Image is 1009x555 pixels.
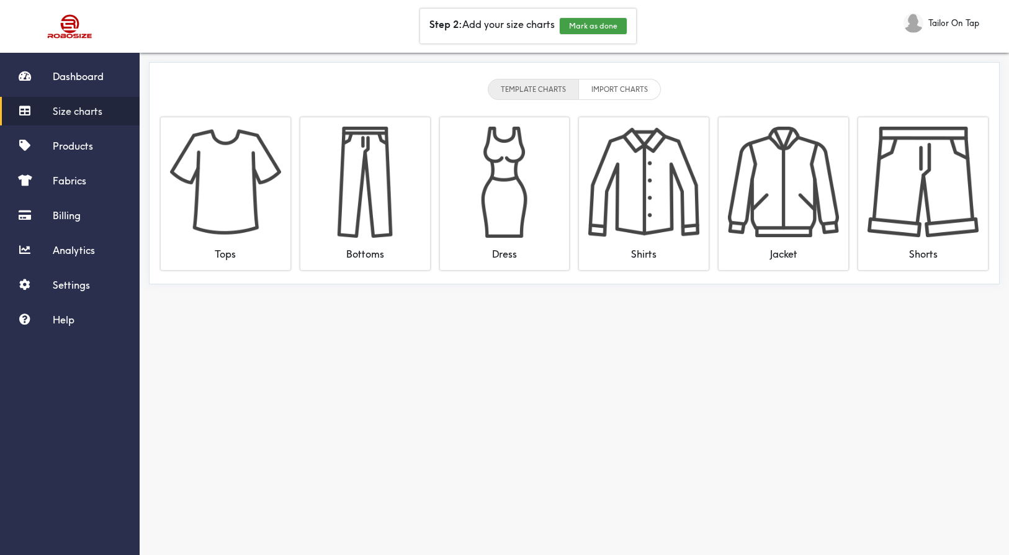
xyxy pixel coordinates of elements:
img: vd7xDZGTHDwRo6OJ5TBsEq5h9G06IX3DslqjxfjUCQqYQMStRgcBkaTis3NxcsjpLwGAoLC9966y2YZLgUhTRKUUMwaUzVOIQ... [588,127,699,238]
div: Shorts [868,238,979,261]
span: Products [53,140,93,152]
img: CTAAZQKxoenulmMAAAAASUVORK5CYII= [728,127,839,238]
img: Robosize [24,9,117,43]
span: Tailor On Tap [928,16,979,30]
span: Fabrics [53,174,86,187]
button: Mark as done [560,18,627,34]
span: Billing [53,209,81,222]
li: TEMPLATE CHARTS [488,79,579,100]
img: f09NA7C3t7+1WrVqWkpLBBrP8KMABWhxdaqtulYQAAAABJRU5ErkJggg== [449,127,560,238]
div: Bottoms [310,238,421,261]
li: IMPORT CHARTS [579,79,661,100]
span: Settings [53,279,90,291]
span: Help [53,314,74,326]
span: Analytics [53,244,95,256]
img: KsoKiqKa0SlFxORivqgmpoaymcvdzSW+tZmz55tJ94TUNN0ceIX91npcePGDRkyxMg5z5kz58KFC1mCRjsC86IszMLYXC8g4l... [310,127,421,238]
div: Shirts [588,238,699,261]
div: Add your size charts [420,9,636,43]
span: Dashboard [53,70,104,83]
span: Size charts [53,105,102,117]
img: Tailor On Tap [904,13,923,33]
img: RODicVgYjGYWAwGE4vhIvifAAMANIINg8Q9U7gAAAAASUVORK5CYII= [170,127,281,238]
b: Step 2: [429,18,462,30]
div: Jacket [728,238,839,261]
div: Tops [170,238,281,261]
div: Dress [449,238,560,261]
img: VKmb1b8PcAAAAASUVORK5CYII= [868,127,979,238]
